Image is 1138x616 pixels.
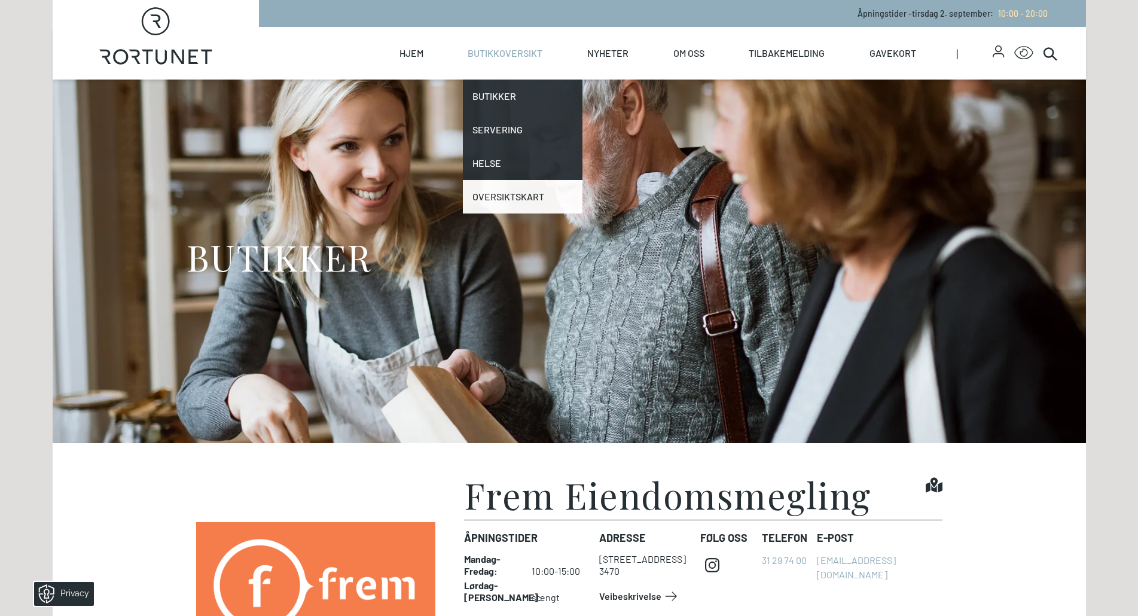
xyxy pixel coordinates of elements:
[749,27,825,80] a: Tilbakemelding
[817,530,942,546] dt: E-post
[1014,44,1033,63] button: Open Accessibility Menu
[817,554,896,580] a: [EMAIL_ADDRESS][DOMAIN_NAME]
[762,554,807,566] a: 31 29 74 00
[994,264,1023,271] div: © Mappedin
[700,553,724,577] a: instagram
[463,113,582,147] a: Servering
[673,27,704,80] a: Om oss
[991,263,1033,272] details: Attribution
[464,530,590,546] dt: Åpningstider
[463,80,582,113] a: Butikker
[464,580,520,603] dt: Lørdag - [PERSON_NAME] :
[858,7,1048,20] p: Åpningstider - tirsdag 2. september :
[468,27,542,80] a: Butikkoversikt
[464,553,520,577] dt: Mandag - Fredag :
[399,27,423,80] a: Hjem
[599,587,681,606] a: Veibeskrivelse
[993,8,1048,19] a: 10:00 - 20:00
[599,589,661,603] span: Veibeskrivelse
[599,530,691,546] dt: Adresse
[464,477,871,513] h1: Frem Eiendomsmegling
[700,530,752,546] dt: FØLG OSS
[869,27,916,80] a: Gavekort
[187,234,371,279] h1: BUTIKKER
[12,578,109,610] iframe: Manage Preferences
[956,27,993,80] span: |
[587,27,629,80] a: Nyheter
[762,530,807,546] dt: Telefon
[599,565,620,577] span: 3470
[463,147,582,180] a: Helse
[463,180,582,214] a: Oversiktskart
[599,553,686,565] div: [STREET_ADDRESS]
[532,553,590,577] dd: 10:00-15:00
[532,580,590,603] dd: stengt
[998,8,1048,19] span: 10:00 - 20:00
